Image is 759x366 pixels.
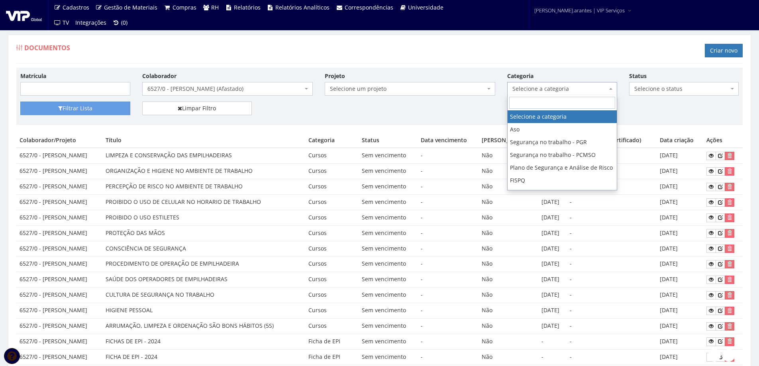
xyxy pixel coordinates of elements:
[538,303,567,319] td: [DATE]
[657,225,703,241] td: [DATE]
[418,133,479,148] th: Data vencimento
[102,194,305,210] td: PROIBIDO O USO DE CELULAR NO HORARIO DE TRABALHO
[359,272,417,288] td: Sem vencimento
[567,318,657,334] td: -
[657,318,703,334] td: [DATE]
[72,15,110,30] a: Integrações
[102,272,305,288] td: SAÚDE DOS OPERADORES DE EMPILHADEIRAS
[538,194,567,210] td: [DATE]
[142,102,252,115] a: Limpar Filtro
[359,164,417,179] td: Sem vencimento
[305,241,359,256] td: Cursos
[479,288,538,303] td: Não
[657,164,703,179] td: [DATE]
[359,318,417,334] td: Sem vencimento
[418,194,479,210] td: -
[418,241,479,256] td: -
[479,272,538,288] td: Não
[479,164,538,179] td: Não
[657,272,703,288] td: [DATE]
[705,44,743,57] a: Criar novo
[359,241,417,256] td: Sem vencimento
[102,349,305,365] td: FICHA DE EPI - 2024
[657,179,703,195] td: [DATE]
[538,334,567,349] td: -
[479,318,538,334] td: Não
[567,256,657,272] td: -
[147,85,303,93] span: 6527/0 - EVERTON FERREIRA SANTOS (Afastado)
[418,225,479,241] td: -
[418,349,479,365] td: -
[359,194,417,210] td: Sem vencimento
[703,133,743,148] th: Ações
[51,15,72,30] a: TV
[359,148,417,163] td: Sem vencimento
[567,194,657,210] td: -
[173,4,196,11] span: Compras
[508,174,617,187] li: FISPQ
[507,82,617,96] span: Selecione a categoria
[567,349,657,365] td: -
[359,256,417,272] td: Sem vencimento
[359,349,417,365] td: Sem vencimento
[6,9,42,21] img: logo
[408,4,443,11] span: Universidade
[211,4,219,11] span: RH
[325,82,495,96] span: Selecione um projeto
[629,82,739,96] span: Selecione o status
[16,225,102,241] td: 6527/0 - [PERSON_NAME]
[479,303,538,319] td: Não
[657,288,703,303] td: [DATE]
[24,43,70,52] span: Documentos
[20,102,130,115] button: Filtrar Lista
[479,256,538,272] td: Não
[567,288,657,303] td: -
[63,19,69,26] span: TV
[418,288,479,303] td: -
[418,334,479,349] td: -
[567,272,657,288] td: -
[305,288,359,303] td: Cursos
[275,4,329,11] span: Relatórios Analíticos
[629,72,647,80] label: Status
[567,303,657,319] td: -
[418,164,479,179] td: -
[305,272,359,288] td: Cursos
[359,210,417,225] td: Sem vencimento
[657,148,703,163] td: [DATE]
[16,194,102,210] td: 6527/0 - [PERSON_NAME]
[305,334,359,349] td: Ficha de EPI
[359,225,417,241] td: Sem vencimento
[102,334,305,349] td: FICHAS DE EPI - 2024
[305,133,359,148] th: Categoria
[102,210,305,225] td: PROIBIDO O USO ESTILETES
[305,194,359,210] td: Cursos
[479,334,538,349] td: Não
[234,4,261,11] span: Relatórios
[16,210,102,225] td: 6527/0 - [PERSON_NAME]
[102,288,305,303] td: CULTURA DE SEGURANÇA NO TRABALHO
[359,133,417,148] th: Status
[20,72,46,80] label: Matrícula
[359,334,417,349] td: Sem vencimento
[359,288,417,303] td: Sem vencimento
[102,256,305,272] td: PROCEDIMENTO DE OPERAÇÃO DE EMPILHADEIRA
[507,72,533,80] label: Categoria
[305,225,359,241] td: Cursos
[634,85,729,93] span: Selecione o status
[418,148,479,163] td: -
[508,123,617,136] li: Aso
[305,256,359,272] td: Cursos
[538,210,567,225] td: [DATE]
[657,133,703,148] th: Data criação
[508,161,617,174] li: Plano de Segurança e Análise de Risco
[104,4,157,11] span: Gestão de Materiais
[16,272,102,288] td: 6527/0 - [PERSON_NAME]
[142,72,177,80] label: Colaborador
[359,179,417,195] td: Sem vencimento
[657,241,703,256] td: [DATE]
[538,241,567,256] td: [DATE]
[479,148,538,163] td: Não
[305,210,359,225] td: Cursos
[102,164,305,179] td: ORGANIZAÇÃO E HIGIENE NO AMBIENTE DE TRABALHO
